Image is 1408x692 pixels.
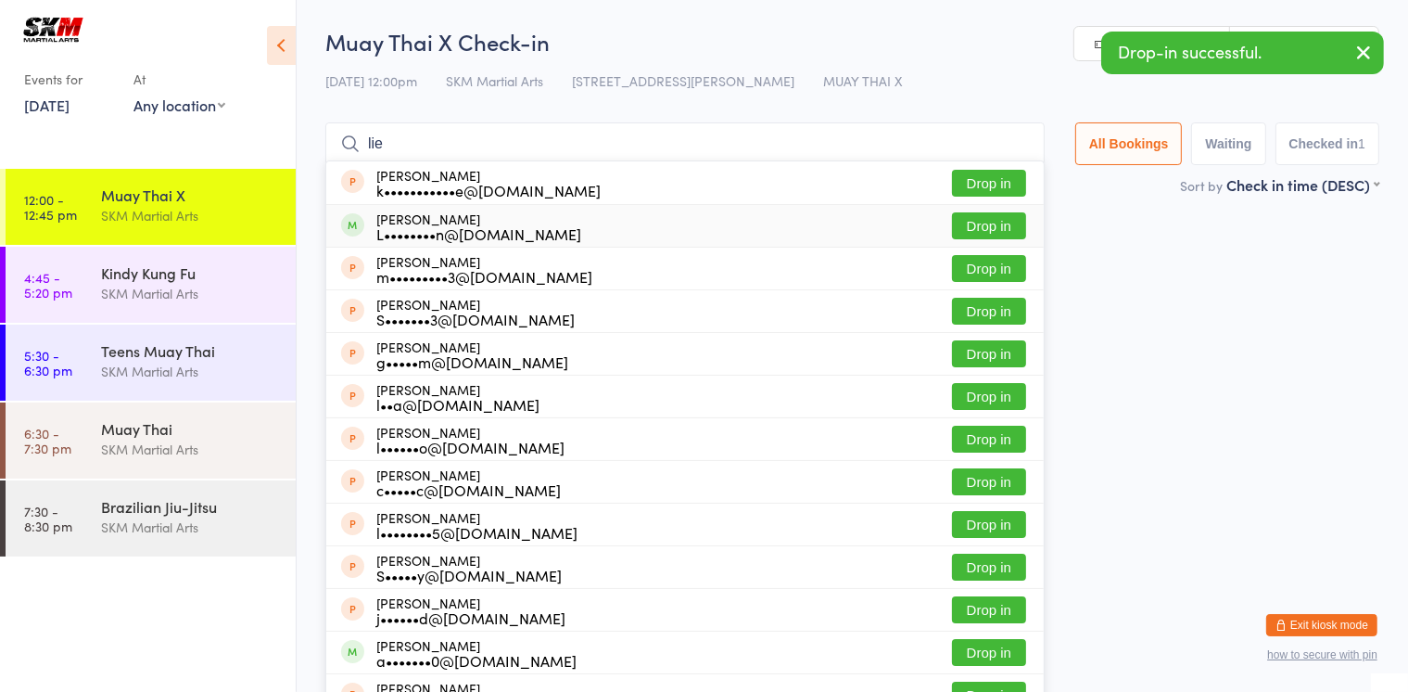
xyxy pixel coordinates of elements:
div: 1 [1358,136,1365,151]
button: Waiting [1191,122,1265,165]
div: Muay Thai X [101,185,280,205]
time: 12:00 - 12:45 pm [24,192,77,222]
div: l••a@[DOMAIN_NAME] [376,397,539,412]
div: Muay Thai [101,418,280,439]
div: SKM Martial Arts [101,361,280,382]
div: SKM Martial Arts [101,283,280,304]
time: 5:30 - 6:30 pm [24,348,72,378]
button: Drop in [952,298,1026,325]
div: [PERSON_NAME] [376,254,592,284]
a: [DATE] [24,95,70,115]
span: SKM Martial Arts [446,71,543,90]
time: 6:30 - 7:30 pm [24,426,71,455]
div: [PERSON_NAME] [376,168,601,198]
div: S•••••••3@[DOMAIN_NAME] [376,312,575,327]
button: Drop in [952,511,1026,538]
div: [PERSON_NAME] [376,468,561,497]
button: Drop in [952,468,1026,495]
div: Kindy Kung Fu [101,263,280,283]
div: [PERSON_NAME] [376,638,577,668]
button: Drop in [952,639,1026,666]
div: [PERSON_NAME] [376,510,577,540]
div: c•••••c@[DOMAIN_NAME] [376,482,561,497]
button: Exit kiosk mode [1266,614,1377,636]
div: Check in time (DESC) [1226,174,1379,195]
span: [DATE] 12:00pm [325,71,417,90]
button: Drop in [952,383,1026,410]
a: 5:30 -6:30 pmTeens Muay ThaiSKM Martial Arts [6,325,296,401]
div: SKM Martial Arts [101,439,280,460]
button: Drop in [952,255,1026,282]
button: Checked in1 [1275,122,1380,165]
div: Teens Muay Thai [101,340,280,361]
div: Drop-in successful. [1101,32,1384,74]
div: k•••••••••••e@[DOMAIN_NAME] [376,183,601,198]
a: 6:30 -7:30 pmMuay ThaiSKM Martial Arts [6,403,296,479]
button: how to secure with pin [1267,648,1377,661]
div: [PERSON_NAME] [376,553,562,583]
div: SKM Martial Arts [101,517,280,538]
input: Search [325,122,1045,165]
div: S•••••y@[DOMAIN_NAME] [376,568,562,583]
div: L••••••••n@[DOMAIN_NAME] [376,226,581,241]
button: Drop in [952,426,1026,453]
time: 7:30 - 8:30 pm [24,504,72,533]
div: a•••••••0@[DOMAIN_NAME] [376,653,577,668]
h2: Muay Thai X Check-in [325,26,1379,57]
div: g•••••m@[DOMAIN_NAME] [376,354,568,369]
button: Drop in [952,340,1026,367]
button: Drop in [952,596,1026,623]
div: j••••••d@[DOMAIN_NAME] [376,610,565,625]
div: m•••••••••3@[DOMAIN_NAME] [376,269,592,284]
label: Sort by [1180,176,1223,195]
div: Any location [133,95,225,115]
button: Drop in [952,170,1026,197]
a: 12:00 -12:45 pmMuay Thai XSKM Martial Arts [6,169,296,245]
div: At [133,64,225,95]
div: [PERSON_NAME] [376,211,581,241]
button: Drop in [952,554,1026,581]
div: [PERSON_NAME] [376,297,575,327]
div: [PERSON_NAME] [376,382,539,412]
span: [STREET_ADDRESS][PERSON_NAME] [572,71,794,90]
a: 7:30 -8:30 pmBrazilian Jiu-JitsuSKM Martial Arts [6,481,296,557]
div: SKM Martial Arts [101,205,280,226]
div: Brazilian Jiu-Jitsu [101,496,280,517]
time: 4:45 - 5:20 pm [24,270,72,300]
button: All Bookings [1075,122,1183,165]
div: [PERSON_NAME] [376,425,564,455]
div: [PERSON_NAME] [376,340,568,369]
button: Drop in [952,212,1026,239]
div: l••••••••5@[DOMAIN_NAME] [376,525,577,540]
div: [PERSON_NAME] [376,596,565,625]
div: Events for [24,64,115,95]
img: SKM Martial Arts [19,14,88,45]
div: l••••••o@[DOMAIN_NAME] [376,440,564,455]
span: MUAY THAI X [823,71,902,90]
a: 4:45 -5:20 pmKindy Kung FuSKM Martial Arts [6,247,296,323]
